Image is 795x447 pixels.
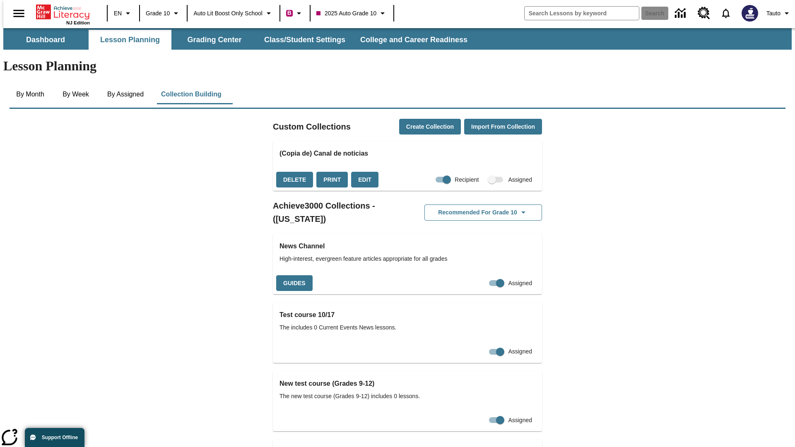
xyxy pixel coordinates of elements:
span: Auto Lit Boost only School [193,9,263,18]
button: Support Offline [25,428,84,447]
h2: Custom Collections [273,120,351,133]
span: Assigned [508,279,532,288]
span: The includes 0 Current Events News lessons. [279,323,535,332]
button: By Month [10,84,51,104]
a: Home [36,4,90,20]
button: Class/Student Settings [258,30,352,50]
div: Home [36,3,90,25]
button: Class: 2025 Auto Grade 10, Select your class [313,6,391,21]
span: Assigned [508,347,532,356]
h3: (Copia de) Canal de noticias [279,148,535,159]
span: Grade 10 [146,9,170,18]
span: The new test course (Grades 9-12) includes 0 lessons. [279,392,535,401]
span: Support Offline [42,435,78,440]
button: School: Auto Lit Boost only School, Select your school [190,6,277,21]
button: Grading Center [173,30,256,50]
span: Assigned [508,416,532,425]
button: Recommended for Grade 10 [424,204,542,221]
button: Delete [276,172,313,188]
button: Guides [276,275,313,291]
button: Open side menu [7,1,31,26]
img: Avatar [742,5,758,22]
button: Create Collection [399,119,461,135]
span: Assigned [508,175,532,184]
button: Grade: Grade 10, Select a grade [142,6,184,21]
button: By Assigned [101,84,150,104]
span: Tauto [766,9,781,18]
h3: New test course (Grades 9-12) [279,378,535,389]
span: Recipient [455,175,479,184]
span: 2025 Auto Grade 10 [316,9,376,18]
button: Import from Collection [464,119,542,135]
div: SubNavbar [3,28,792,50]
div: SubNavbar [3,30,475,50]
span: EN [114,9,122,18]
span: High-interest, evergreen feature articles appropriate for all grades [279,255,535,263]
h3: News Channel [279,240,535,252]
button: Profile/Settings [763,6,795,21]
h1: Lesson Planning [3,58,792,74]
input: search field [525,7,639,20]
button: Boost Class color is violet red. Change class color [283,6,307,21]
button: Edit [351,172,378,188]
button: Select a new avatar [737,2,763,24]
button: College and Career Readiness [354,30,474,50]
button: Collection Building [154,84,228,104]
h2: Achieve3000 Collections - ([US_STATE]) [273,199,407,226]
span: NJ Edition [66,20,90,25]
button: Lesson Planning [89,30,171,50]
a: Notifications [715,2,737,24]
a: Resource Center, Will open in new tab [693,2,715,24]
a: Data Center [670,2,693,25]
button: Language: EN, Select a language [110,6,137,21]
button: Print, will open in a new window [316,172,348,188]
h3: Test course 10/17 [279,309,535,321]
span: B [287,8,291,18]
button: By Week [55,84,96,104]
button: Dashboard [4,30,87,50]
